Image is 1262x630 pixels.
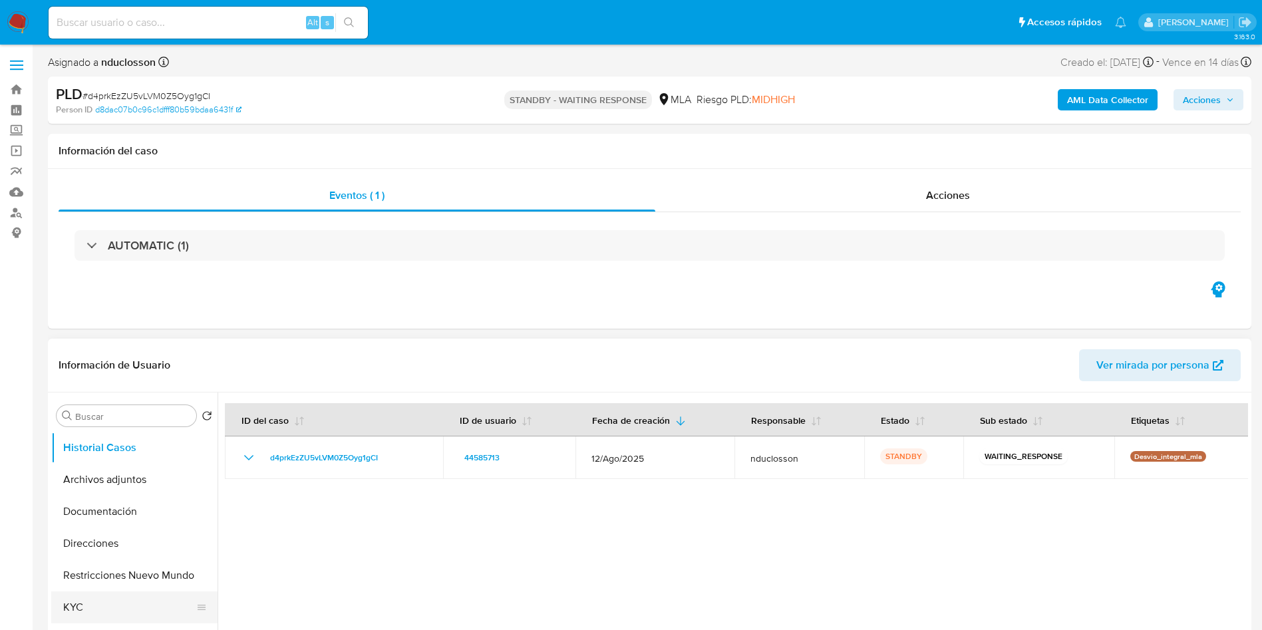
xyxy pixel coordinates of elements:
[49,14,368,31] input: Buscar usuario o caso...
[59,359,170,372] h1: Información de Usuario
[1174,89,1243,110] button: Acciones
[51,496,218,528] button: Documentación
[657,92,691,107] div: MLA
[1096,349,1209,381] span: Ver mirada por persona
[1156,53,1160,71] span: -
[98,55,156,70] b: nduclosson
[95,104,241,116] a: d8dac07b0c96c1dfff80b59bdaa6431f
[62,410,73,421] button: Buscar
[75,230,1225,261] div: AUTOMATIC (1)
[1183,89,1221,110] span: Acciones
[1067,89,1148,110] b: AML Data Collector
[51,591,207,623] button: KYC
[51,559,218,591] button: Restricciones Nuevo Mundo
[697,92,795,107] span: Riesgo PLD:
[1158,16,1233,29] p: nicolas.duclosson@mercadolibre.com
[108,238,189,253] h3: AUTOMATIC (1)
[1058,89,1158,110] button: AML Data Collector
[56,83,82,104] b: PLD
[51,464,218,496] button: Archivos adjuntos
[325,16,329,29] span: s
[926,188,970,203] span: Acciones
[202,410,212,425] button: Volver al orden por defecto
[56,104,92,116] b: Person ID
[1115,17,1126,28] a: Notificaciones
[504,90,652,109] p: STANDBY - WAITING RESPONSE
[307,16,318,29] span: Alt
[1162,55,1239,70] span: Vence en 14 días
[329,188,385,203] span: Eventos ( 1 )
[48,55,156,70] span: Asignado a
[1027,15,1102,29] span: Accesos rápidos
[335,13,363,32] button: search-icon
[1079,349,1241,381] button: Ver mirada por persona
[51,432,218,464] button: Historial Casos
[51,528,218,559] button: Direcciones
[82,89,210,102] span: # d4prkEzZU5vLVM0Z5Oyg1gCI
[1060,53,1154,71] div: Creado el: [DATE]
[1238,15,1252,29] a: Salir
[59,144,1241,158] h1: Información del caso
[752,92,795,107] span: MIDHIGH
[75,410,191,422] input: Buscar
